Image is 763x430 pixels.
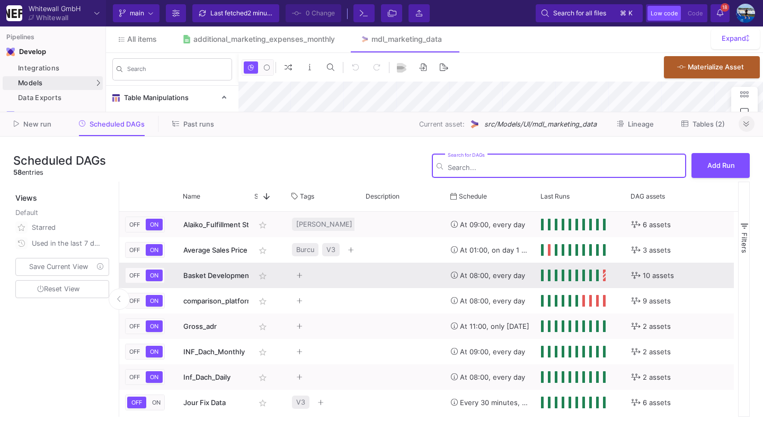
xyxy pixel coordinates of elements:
button: Save Current View [15,258,109,276]
h3: Scheduled DAGs [13,154,106,167]
span: 2 minutes ago [247,9,289,17]
a: Navigation iconLineage [3,107,103,124]
button: ON [146,244,163,256]
div: At 08:00, every day [451,263,529,288]
button: OFF [127,270,142,281]
button: Add Run [691,153,750,178]
button: OFF [127,244,142,256]
img: UI Model [469,119,480,130]
span: Description [366,192,400,200]
button: OFF [127,295,142,307]
span: 9 assets [643,289,671,313]
button: ON [146,346,163,357]
span: Star [254,192,258,200]
div: At 08:00, every day [451,365,529,390]
span: 2 assets [643,365,671,390]
button: Starred [13,220,111,236]
span: V3 [326,237,335,262]
span: comparison_platform_code [183,297,272,305]
span: ON [148,221,161,228]
span: Tags [300,192,314,200]
button: OFF [127,320,142,332]
button: ON [146,219,163,230]
button: Code [685,6,706,21]
span: OFF [127,246,142,254]
span: 18 [721,3,729,12]
span: Materialize Asset [688,63,744,71]
button: New run [1,116,64,132]
span: ⌘ [620,7,626,20]
div: Last fetched [210,5,274,21]
span: Table Manipulations [120,94,189,102]
span: ON [148,297,161,304]
span: OFF [127,221,142,228]
mat-icon: star_border [256,295,269,308]
span: 3 assets [643,238,671,263]
mat-icon: star_border [256,244,269,257]
div: Whitewall GmbH [29,5,81,12]
span: Past runs [183,120,214,128]
span: OFF [127,297,142,304]
mat-icon: star_border [256,397,269,409]
button: ⌘k [617,7,637,20]
span: src/Models/UI/mdl_marketing_data [484,119,597,129]
button: ON [146,270,163,281]
button: Used in the last 7 days [13,236,111,252]
span: Last Runs [540,192,570,200]
span: Code [688,10,703,17]
span: 6 assets [643,390,671,415]
button: Last fetched2 minutes ago [192,4,279,22]
span: Filters [740,232,749,253]
button: ON [150,397,163,408]
span: Gross_adr [183,322,217,330]
span: Inf_Dach_Daily [183,373,230,381]
span: Jour Fix Data [183,398,226,407]
div: mdl_marketing_data [371,35,442,43]
span: OFF [129,399,144,406]
a: Data Exports [3,91,103,105]
span: Lineage [628,120,654,128]
span: Search for all files [553,5,606,21]
span: Scheduled DAGs [90,120,145,128]
div: Used in the last 7 days [32,236,103,252]
button: ON [146,295,163,307]
div: Table Manipulations [106,110,238,282]
div: Develop [19,48,35,56]
span: Save Current View [29,263,88,271]
img: Navigation icon [6,48,15,56]
span: OFF [127,373,142,381]
button: 18 [711,4,730,22]
button: Low code [647,6,681,21]
span: Models [18,79,43,87]
div: additional_marketing_expenses_monthly [193,35,335,43]
span: V3 [296,390,305,415]
div: Integrations [18,64,100,73]
div: At 09:00, every day [451,339,529,364]
span: Alaiko_Fulfillment Status [183,220,263,229]
span: Name [183,192,200,200]
span: ON [148,246,161,254]
span: 2 assets [643,314,671,339]
span: ON [148,322,161,330]
span: 58 [13,168,22,176]
div: At 08:00, every day [451,289,529,313]
span: Burcu [296,237,314,262]
span: New run [23,120,51,128]
img: YZ4Yr8zUCx6JYM5gIgaTIQYeTXdcwQjnYC8iZtTV.png [6,5,22,21]
span: ON [148,272,161,279]
button: OFF [127,371,142,383]
button: Search for all files⌘k [536,4,643,22]
div: Default [15,208,111,220]
div: Views [13,182,113,203]
span: Current asset: [419,119,465,129]
div: Data Exports [18,94,100,102]
mat-icon: star_border [256,346,269,359]
span: Add Run [707,162,735,169]
span: Low code [651,10,678,17]
span: Average Sales Price [183,246,247,254]
button: Scheduled DAGs [66,116,158,132]
img: Navigation icon [6,111,15,120]
button: ON [146,320,163,332]
button: Reset View [15,280,109,299]
span: Schedule [459,192,487,200]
